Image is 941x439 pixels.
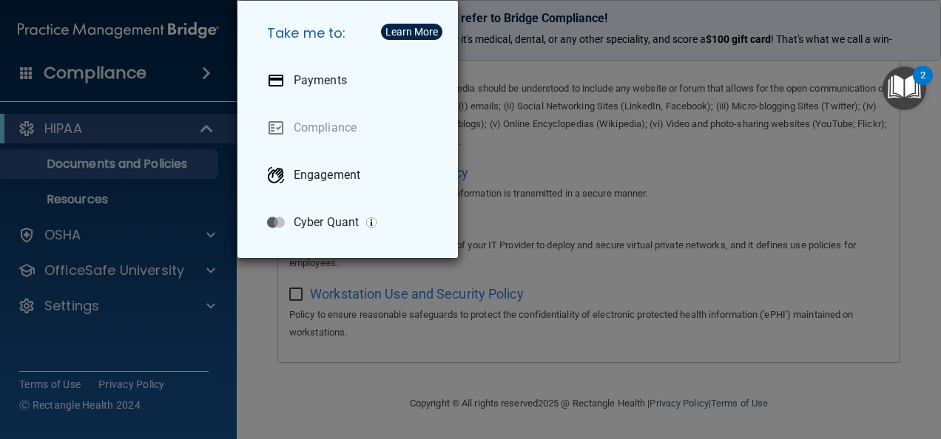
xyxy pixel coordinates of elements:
[255,107,446,149] a: Compliance
[255,60,446,101] a: Payments
[255,13,446,54] h5: Take me to:
[294,215,359,230] p: Cyber Quant
[381,24,442,40] button: Learn More
[883,67,926,110] button: Open Resource Center, 2 new notifications
[294,73,347,88] p: Payments
[294,168,360,183] p: Engagement
[255,202,446,243] a: Cyber Quant
[385,27,438,37] div: Learn More
[920,75,925,95] div: 2
[255,154,446,196] a: Engagement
